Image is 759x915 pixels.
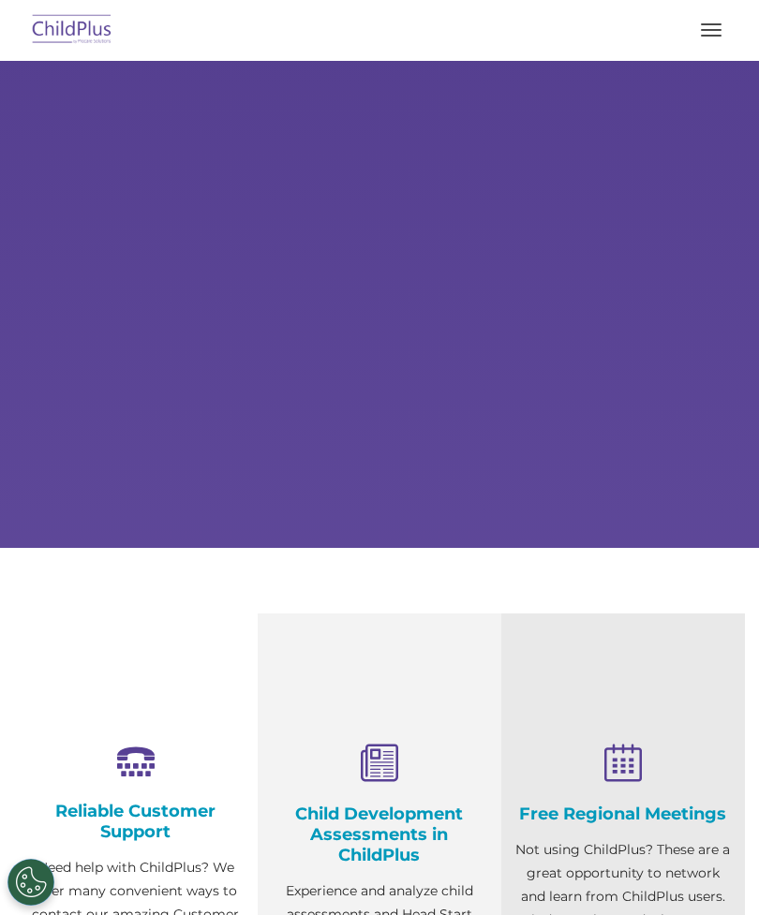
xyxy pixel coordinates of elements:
[515,804,731,824] h4: Free Regional Meetings
[272,804,487,865] h4: Child Development Assessments in ChildPlus
[28,8,116,52] img: ChildPlus by Procare Solutions
[7,859,54,906] button: Cookies Settings
[28,801,244,842] h4: Reliable Customer Support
